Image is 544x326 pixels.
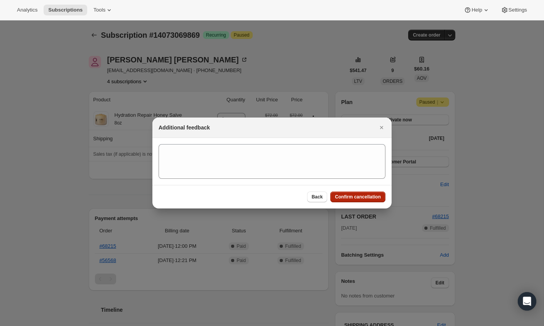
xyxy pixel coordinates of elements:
span: Back [312,194,323,200]
button: Tools [89,5,118,15]
button: Settings [496,5,532,15]
h2: Additional feedback [159,124,210,131]
button: Subscriptions [44,5,87,15]
span: Settings [509,7,527,13]
button: Help [459,5,494,15]
span: Confirm cancellation [335,194,381,200]
button: Back [307,192,328,202]
button: Close [376,122,387,133]
span: Tools [93,7,105,13]
button: Analytics [12,5,42,15]
span: Analytics [17,7,37,13]
div: Open Intercom Messenger [518,292,536,311]
button: Confirm cancellation [330,192,385,202]
span: Help [471,7,482,13]
span: Subscriptions [48,7,83,13]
